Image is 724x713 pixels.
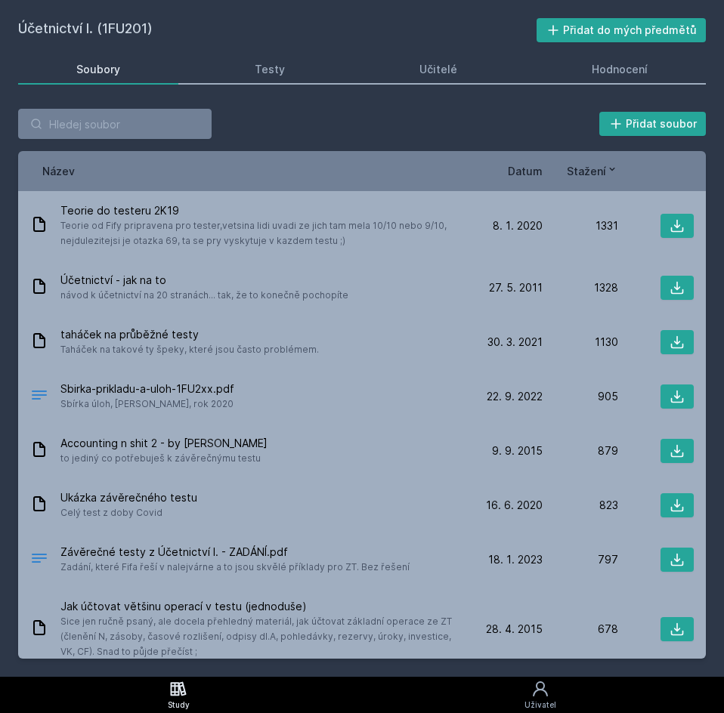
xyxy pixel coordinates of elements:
button: Přidat soubor [599,112,707,136]
span: Stažení [567,163,606,179]
span: Accounting n shit 2 - by [PERSON_NAME] [60,436,268,451]
div: 823 [543,498,618,513]
a: Soubory [18,54,178,85]
h2: Účetnictví I. (1FU201) [18,18,537,42]
div: Soubory [76,62,120,77]
span: Jak účtovat většinu operací v testu (jednoduše) [60,599,461,614]
span: Taháček na takové ty špeky, které jsou často problémem. [60,342,319,357]
div: PDF [30,386,48,408]
span: Zadání, které Fifa řeší v nalejvárne a to jsou skvělé příklady pro ZT. Bez řešení [60,560,410,575]
a: Učitelé [361,54,515,85]
div: Hodnocení [592,62,648,77]
button: Přidat do mých předmětů [537,18,707,42]
div: Učitelé [419,62,457,77]
div: 1130 [543,335,618,350]
span: Sice jen ručně psaný, ale docela přehledný materiál, jak účtovat základní operace ze ZT (členění ... [60,614,461,659]
div: Study [168,699,190,711]
span: 28. 4. 2015 [486,622,543,637]
div: Uživatel [524,699,556,711]
span: Teorie do testeru 2K19 [60,203,461,218]
div: 1328 [543,280,618,295]
span: návod k účetnictví na 20 stranách... tak, že to konečně pochopíte [60,288,348,303]
a: Hodnocení [534,54,706,85]
span: Celý test z doby Covid [60,505,197,520]
div: 1331 [543,218,618,233]
button: Název [42,163,75,179]
button: Stažení [567,163,618,179]
span: 18. 1. 2023 [488,552,543,567]
span: Ukázka závěrečného testu [60,490,197,505]
span: 16. 6. 2020 [486,498,543,513]
span: taháček na průběžné testy [60,327,319,342]
div: Testy [255,62,285,77]
div: 678 [543,622,618,637]
div: 879 [543,443,618,458]
span: 30. 3. 2021 [487,335,543,350]
div: 905 [543,389,618,404]
span: 22. 9. 2022 [487,389,543,404]
span: 27. 5. 2011 [489,280,543,295]
div: PDF [30,549,48,571]
span: Sbirka-prikladu-a-uloh-1FU2xx.pdf [60,381,234,397]
span: Sbírka úloh, [PERSON_NAME], rok 2020 [60,397,234,412]
button: Datum [508,163,543,179]
span: 9. 9. 2015 [492,443,543,458]
span: Teorie od Fify pripravena pro tester,vetsina lidi uvadi ze jich tam mela 10/10 nebo 9/10, nejdule... [60,218,461,248]
input: Hledej soubor [18,109,212,139]
span: Účetnictví - jak na to [60,273,348,288]
span: Závěrečné testy z Účetnictví I. - ZADÁNÍ.pdf [60,545,410,560]
span: 8. 1. 2020 [493,218,543,233]
a: Testy [196,54,343,85]
span: to jediný co potřebuješ k závěrečnýmu testu [60,451,268,466]
div: 797 [543,552,618,567]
